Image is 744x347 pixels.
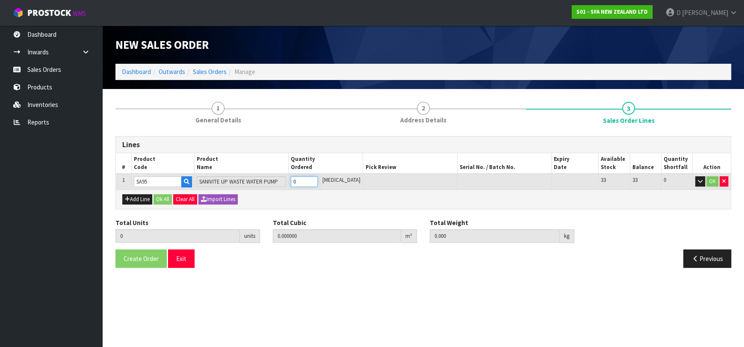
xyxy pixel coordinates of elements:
[27,7,71,18] span: ProStock
[115,249,167,268] button: Create Order
[676,9,681,17] span: D
[234,68,255,76] span: Manage
[601,176,606,184] span: 33
[322,176,360,184] span: [MEDICAL_DATA]
[273,218,306,227] label: Total Cubic
[115,130,731,275] span: Sales Order Lines
[661,153,692,174] th: Quantity Shortfall
[115,38,209,52] span: New Sales Order
[212,102,224,115] span: 1
[197,176,286,187] input: Name
[240,229,260,243] div: units
[116,153,132,174] th: #
[289,153,363,174] th: Quantity Ordered
[630,153,661,174] th: Balance
[664,176,666,184] span: 0
[400,116,446,125] span: Address Details
[560,229,574,243] div: kg
[551,153,598,174] th: Expiry Date
[115,218,148,227] label: Total Units
[599,153,630,174] th: Available Stock
[706,176,718,187] button: OK
[457,153,551,174] th: Serial No. / Batch No.
[576,8,648,15] strong: S01 - SFA NEW ZEALAND LTD
[13,7,24,18] img: cube-alt.png
[122,141,724,149] h3: Lines
[195,153,289,174] th: Product Name
[683,249,731,268] button: Previous
[134,176,182,187] input: Code
[603,116,655,125] span: Sales Order Lines
[193,68,227,76] a: Sales Orders
[73,9,86,18] small: WMS
[154,194,172,205] button: Ok All
[195,116,241,125] span: General Details
[693,153,731,174] th: Action
[682,9,728,17] span: [PERSON_NAME]
[622,102,635,115] span: 3
[632,176,638,184] span: 33
[417,102,430,115] span: 2
[124,255,159,263] span: Create Order
[430,229,560,243] input: Total Weight
[273,229,402,243] input: Total Cubic
[122,194,152,205] button: Add Line
[115,229,240,243] input: Total Units
[401,229,417,243] div: m³
[122,176,125,184] span: 1
[430,218,468,227] label: Total Weight
[291,176,317,187] input: Qty Ordered
[168,249,195,268] button: Exit
[122,68,151,76] a: Dashboard
[173,194,197,205] button: Clear All
[363,153,457,174] th: Pick Review
[198,194,238,205] button: Import Lines
[159,68,185,76] a: Outwards
[132,153,195,174] th: Product Code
